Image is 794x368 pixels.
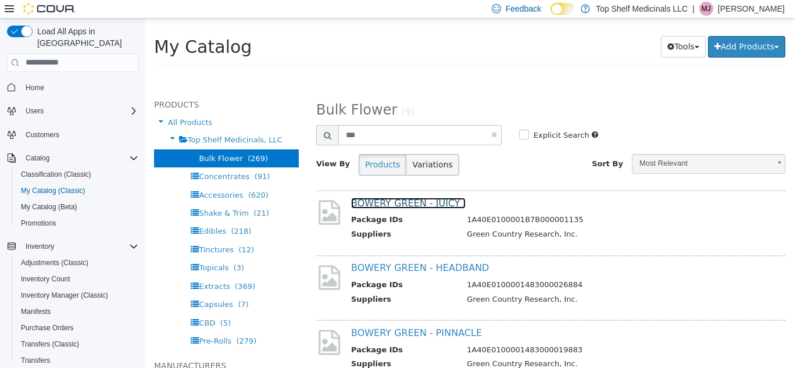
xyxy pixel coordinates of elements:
[487,136,624,154] span: Most Relevant
[21,151,54,165] button: Catalog
[516,17,560,39] button: Tools
[260,135,313,157] button: Variations
[313,340,634,354] td: Green Country Research, Inc.
[85,208,106,217] span: (218)
[206,326,313,340] th: Package IDs
[12,287,143,303] button: Inventory Manager (Classic)
[9,79,153,93] h5: Products
[21,202,77,212] span: My Catalog (Beta)
[12,271,143,287] button: Inventory Count
[53,263,84,272] span: Extracts
[21,104,138,118] span: Users
[53,135,97,144] span: Bulk Flower
[313,275,634,290] td: Green Country Research, Inc.
[206,244,344,255] a: BOWERY GREEN - HEADBAND
[16,353,55,367] a: Transfers
[313,195,634,210] td: 1A40E0100001B7B000001135
[103,172,123,181] span: (620)
[21,356,50,365] span: Transfers
[206,340,313,354] th: Suppliers
[563,17,640,39] button: Add Products
[26,130,59,140] span: Customers
[16,256,138,270] span: Adjustments (Classic)
[88,245,99,253] span: (3)
[171,141,205,149] span: View By
[16,337,138,351] span: Transfers (Classic)
[16,272,75,286] a: Inventory Count
[21,307,51,316] span: Manifests
[12,166,143,183] button: Classification (Classic)
[92,281,103,290] span: (7)
[385,111,444,123] label: Explicit Search
[446,141,478,149] span: Sort By
[206,179,320,190] a: BOWERY GREEN - JUICY J
[9,18,106,38] span: My Catalog
[90,263,110,272] span: (369)
[12,255,143,271] button: Adjustments (Classic)
[16,305,55,319] a: Manifests
[21,240,138,253] span: Inventory
[313,210,634,224] td: Green Country Research, Inc.
[33,26,138,49] span: Load All Apps in [GEOGRAPHIC_DATA]
[53,281,88,290] span: Capsules
[256,88,269,98] small: (9)
[21,80,138,95] span: Home
[16,167,96,181] a: Classification (Classic)
[487,135,640,155] a: Most Relevant
[2,238,143,255] button: Inventory
[16,321,138,335] span: Purchase Orders
[718,2,785,16] p: [PERSON_NAME]
[313,326,634,340] td: 1A40E0100001483000019883
[16,216,138,230] span: Promotions
[26,153,49,163] span: Catalog
[53,153,104,162] span: Concentrates
[53,190,103,199] span: Shake & Trim
[102,135,123,144] span: (269)
[21,274,70,284] span: Inventory Count
[2,150,143,166] button: Catalog
[506,3,541,15] span: Feedback
[21,240,59,253] button: Inventory
[16,167,138,181] span: Classification (Classic)
[16,353,138,367] span: Transfers
[16,337,84,351] a: Transfers (Classic)
[21,127,138,142] span: Customers
[21,151,138,165] span: Catalog
[550,3,575,15] input: Dark Mode
[23,99,67,108] span: All Products
[21,186,85,195] span: My Catalog (Classic)
[93,227,109,235] span: (12)
[16,272,138,286] span: Inventory Count
[16,216,61,230] a: Promotions
[702,2,711,16] span: MJ
[21,104,48,118] button: Users
[12,215,143,231] button: Promotions
[16,321,78,335] a: Purchase Orders
[206,309,337,320] a: BOWERY GREEN - PINNACLE
[21,219,56,228] span: Promotions
[2,79,143,96] button: Home
[21,323,74,333] span: Purchase Orders
[91,318,111,327] span: (279)
[550,15,551,16] span: Dark Mode
[21,170,91,179] span: Classification (Classic)
[16,184,138,198] span: My Catalog (Classic)
[12,303,143,320] button: Manifests
[2,103,143,119] button: Users
[26,242,54,251] span: Inventory
[16,288,113,302] a: Inventory Manager (Classic)
[12,336,143,352] button: Transfers (Classic)
[108,190,124,199] span: (21)
[313,260,634,275] td: 1A40E0100001483000026884
[171,180,197,208] img: missing-image.png
[16,184,90,198] a: My Catalog (Classic)
[23,3,76,15] img: Cova
[16,305,138,319] span: Manifests
[21,340,79,349] span: Transfers (Classic)
[75,300,85,309] span: (5)
[9,340,153,354] h5: Manufacturers
[16,256,93,270] a: Adjustments (Classic)
[206,260,313,275] th: Package IDs
[53,300,70,309] span: CBD
[42,117,137,126] span: Top Shelf Medicinals, LLC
